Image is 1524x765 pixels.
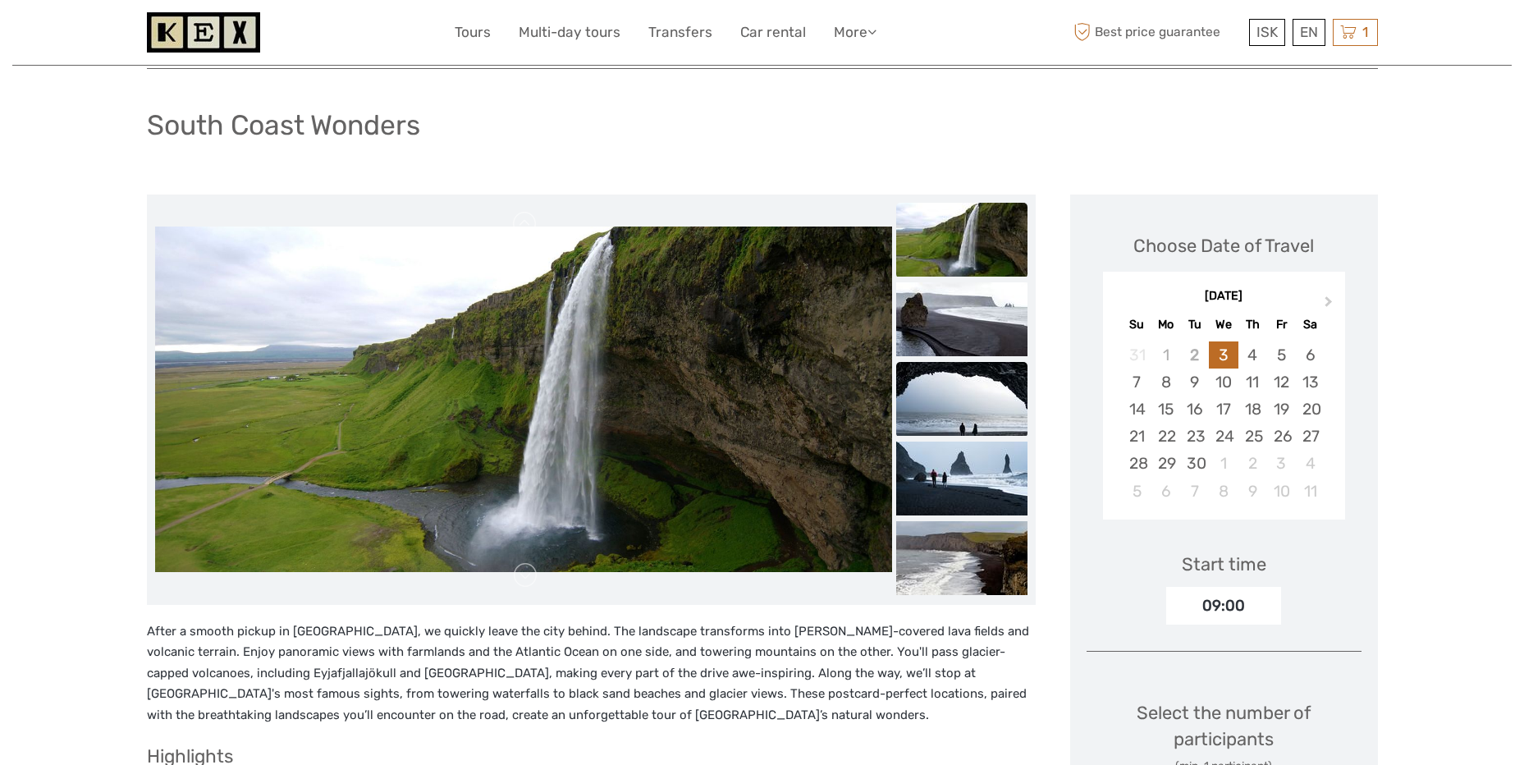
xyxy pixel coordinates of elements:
div: Choose Saturday, September 20th, 2025 [1296,396,1325,423]
div: Choose Tuesday, September 9th, 2025 [1180,369,1209,396]
div: Choose Friday, September 19th, 2025 [1267,396,1296,423]
div: Not available Sunday, August 31st, 2025 [1123,341,1151,369]
div: Choose Date of Travel [1133,233,1314,259]
div: Choose Monday, September 8th, 2025 [1151,369,1180,396]
div: Choose Friday, September 5th, 2025 [1267,341,1296,369]
div: Choose Monday, September 22nd, 2025 [1151,423,1180,450]
button: Open LiveChat chat widget [189,25,208,45]
div: Start time [1182,552,1266,577]
div: Choose Saturday, October 4th, 2025 [1296,450,1325,477]
div: Th [1238,314,1267,336]
div: Choose Sunday, September 14th, 2025 [1123,396,1151,423]
div: Choose Wednesday, October 1st, 2025 [1209,450,1238,477]
div: Sa [1296,314,1325,336]
img: 110b804af96b499a952a0d05448012ee_slider_thumbnail.jpg [896,362,1027,436]
img: dbb31cb52f9a4776a4fcecc4f5035967_slider_thumbnail.jpg [896,282,1027,356]
p: We're away right now. Please check back later! [23,29,185,42]
div: Choose Friday, October 10th, 2025 [1267,478,1296,505]
span: ISK [1256,24,1278,40]
div: Choose Saturday, October 11th, 2025 [1296,478,1325,505]
div: Choose Wednesday, September 10th, 2025 [1209,369,1238,396]
img: 08e6c6e5c3ed44feb434991964040308_slider_thumbnail.jpg [896,442,1027,515]
span: 1 [1360,24,1371,40]
div: 09:00 [1166,587,1281,625]
div: Choose Saturday, September 27th, 2025 [1296,423,1325,450]
span: Best price guarantee [1070,19,1245,46]
div: Choose Thursday, October 9th, 2025 [1238,478,1267,505]
div: Choose Tuesday, September 16th, 2025 [1180,396,1209,423]
div: Fr [1267,314,1296,336]
a: Car rental [740,21,806,44]
a: Tours [455,21,491,44]
div: Choose Friday, October 3rd, 2025 [1267,450,1296,477]
div: Tu [1180,314,1209,336]
div: Choose Friday, September 26th, 2025 [1267,423,1296,450]
img: 1261-44dab5bb-39f8-40da-b0c2-4d9fce00897c_logo_small.jpg [147,12,260,53]
div: Choose Wednesday, October 8th, 2025 [1209,478,1238,505]
div: Choose Sunday, October 5th, 2025 [1123,478,1151,505]
div: Choose Wednesday, September 3rd, 2025 [1209,341,1238,369]
div: month 2025-09 [1108,341,1339,505]
img: 030ce96138514afbb95c6fd72be2254b_main_slider.jpg [155,227,892,572]
img: f8027c6f30094ae28f0043386f3cca2f_slider_thumbnail.jpg [896,521,1027,595]
div: Choose Monday, October 6th, 2025 [1151,478,1180,505]
div: Choose Sunday, September 21st, 2025 [1123,423,1151,450]
div: [DATE] [1103,288,1345,305]
div: Choose Thursday, September 25th, 2025 [1238,423,1267,450]
h1: South Coast Wonders [147,108,420,142]
p: After a smooth pickup in [GEOGRAPHIC_DATA], we quickly leave the city behind. The landscape trans... [147,621,1036,726]
div: Choose Sunday, September 7th, 2025 [1123,369,1151,396]
div: Choose Wednesday, September 24th, 2025 [1209,423,1238,450]
button: Next Month [1317,292,1343,318]
div: Choose Saturday, September 13th, 2025 [1296,369,1325,396]
div: Choose Friday, September 12th, 2025 [1267,369,1296,396]
div: Not available Monday, September 1st, 2025 [1151,341,1180,369]
div: Choose Tuesday, October 7th, 2025 [1180,478,1209,505]
div: Su [1123,314,1151,336]
div: Choose Tuesday, September 30th, 2025 [1180,450,1209,477]
div: Choose Thursday, October 2nd, 2025 [1238,450,1267,477]
img: 030ce96138514afbb95c6fd72be2254b_slider_thumbnail.jpg [896,203,1027,277]
div: Choose Wednesday, September 17th, 2025 [1209,396,1238,423]
div: Not available Tuesday, September 2nd, 2025 [1180,341,1209,369]
div: Choose Monday, September 29th, 2025 [1151,450,1180,477]
div: We [1209,314,1238,336]
a: Transfers [648,21,712,44]
div: Choose Monday, September 15th, 2025 [1151,396,1180,423]
a: More [834,21,876,44]
div: EN [1293,19,1325,46]
div: Choose Thursday, September 11th, 2025 [1238,369,1267,396]
div: Choose Thursday, September 4th, 2025 [1238,341,1267,369]
a: Multi-day tours [519,21,620,44]
div: Choose Sunday, September 28th, 2025 [1123,450,1151,477]
div: Mo [1151,314,1180,336]
div: Choose Tuesday, September 23rd, 2025 [1180,423,1209,450]
div: Choose Saturday, September 6th, 2025 [1296,341,1325,369]
div: Choose Thursday, September 18th, 2025 [1238,396,1267,423]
